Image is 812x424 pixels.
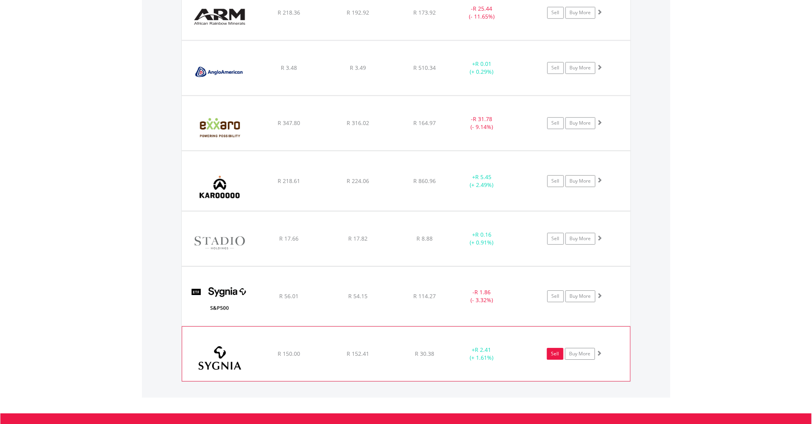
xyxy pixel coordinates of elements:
[414,292,436,300] span: R 114.27
[566,117,595,129] a: Buy More
[347,119,369,127] span: R 316.02
[566,175,595,187] a: Buy More
[566,233,595,245] a: Buy More
[452,346,511,362] div: + (+ 1.61%)
[547,348,564,360] a: Sell
[186,276,254,324] img: EQU.ZA.SYG500.png
[452,231,512,247] div: + (+ 0.91%)
[547,290,564,302] a: Sell
[347,177,369,185] span: R 224.06
[348,235,368,242] span: R 17.82
[347,350,369,357] span: R 152.41
[350,64,366,71] span: R 3.49
[186,336,254,379] img: EQU.ZA.SYG.png
[452,115,512,131] div: - (- 9.14%)
[417,235,433,242] span: R 8.88
[414,9,436,16] span: R 173.92
[348,292,368,300] span: R 54.15
[475,60,491,67] span: R 0.01
[566,290,595,302] a: Buy More
[186,221,254,264] img: EQU.ZA.SDO.png
[475,231,491,238] span: R 0.16
[475,173,491,181] span: R 5.45
[566,7,595,19] a: Buy More
[347,9,369,16] span: R 192.92
[475,346,491,353] span: R 2.41
[547,233,564,245] a: Sell
[473,115,493,123] span: R 31.78
[547,7,564,19] a: Sell
[547,175,564,187] a: Sell
[473,5,493,12] span: R 25.44
[415,350,435,357] span: R 30.38
[186,50,254,93] img: EQU.ZA.AGL.png
[414,177,436,185] span: R 860.96
[566,62,595,74] a: Buy More
[279,292,299,300] span: R 56.01
[452,60,512,76] div: + (+ 0.29%)
[547,62,564,74] a: Sell
[278,119,300,127] span: R 347.80
[414,119,436,127] span: R 164.97
[452,288,512,304] div: - (- 3.32%)
[279,235,299,242] span: R 17.66
[475,288,491,296] span: R 1.86
[452,5,512,21] div: - (- 11.65%)
[565,348,595,360] a: Buy More
[547,117,564,129] a: Sell
[278,177,300,185] span: R 218.61
[281,64,297,71] span: R 3.48
[278,9,300,16] span: R 218.36
[186,106,254,148] img: EQU.ZA.EXX.png
[414,64,436,71] span: R 510.34
[186,161,254,208] img: EQU.ZA.KRO.png
[452,173,512,189] div: + (+ 2.49%)
[278,350,300,357] span: R 150.00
